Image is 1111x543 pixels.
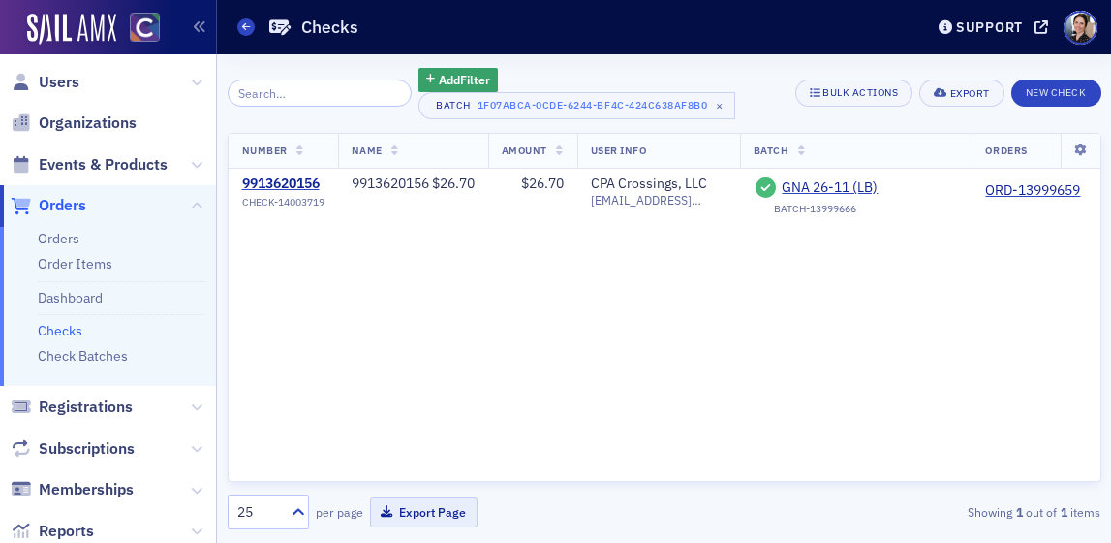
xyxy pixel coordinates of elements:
span: Batch [754,144,789,157]
a: GNA 26-11 (LB) [782,179,958,197]
div: Showing out of items [823,503,1101,521]
a: Users [11,72,79,93]
a: Subscriptions [11,438,135,460]
a: Checks [38,322,82,339]
span: Users [39,72,79,93]
div: Export [950,88,990,99]
div: Batch [433,99,474,112]
strong: 1 [1012,503,1026,521]
span: × [711,97,728,114]
span: User Info [591,144,647,157]
a: Reports [11,521,94,542]
button: Export Page [370,497,478,527]
input: Search… [228,80,413,107]
a: Memberships [11,479,134,500]
a: Organizations [11,112,137,134]
span: CHECK-14003719 [242,196,324,208]
span: Number [242,144,288,157]
span: $26.70 [521,175,564,192]
a: New Check [1011,82,1101,100]
span: [EMAIL_ADDRESS][DOMAIN_NAME] [591,193,726,208]
div: Bulk Actions [822,87,898,98]
span: Organizations [39,112,137,134]
span: Name [352,144,383,157]
a: Orders [11,195,86,216]
a: CPA Crossings, LLC [591,176,707,193]
button: New Check [1011,80,1101,107]
div: BATCH-13999666 [774,203,856,215]
span: Amount [502,144,547,157]
h1: Checks [301,16,358,39]
span: Events & Products [39,154,168,176]
img: SailAMX [130,13,160,43]
a: Events & Products [11,154,168,176]
span: Orders [39,195,86,216]
div: 1f07abca-0cde-6244-bf4c-424c638af8b0 [478,99,708,112]
label: per page [316,503,363,521]
div: 25 [237,502,280,523]
span: Orders [985,144,1027,157]
img: SailAMX [27,14,116,45]
span: Registrations [39,397,133,418]
a: ORD-13999659 [985,182,1080,200]
span: Add Filter [439,71,490,88]
div: 9913620156 $26.70 [352,176,475,193]
a: Dashboard [38,289,103,306]
div: Support [956,18,1023,36]
span: Subscriptions [39,438,135,460]
a: Orders [38,230,79,247]
a: Registrations [11,397,133,418]
button: Bulk Actions [795,80,912,107]
button: Export [919,80,1003,107]
a: View Homepage [116,13,160,46]
a: Check Batches [38,347,128,365]
span: Memberships [39,479,134,500]
button: Batch1f07abca-0cde-6244-bf4c-424c638af8b0× [418,92,735,119]
button: AddFilter [418,68,498,92]
a: 9913620156 [242,176,324,193]
a: Order Items [38,255,112,272]
strong: 1 [1057,503,1070,521]
span: Reports [39,521,94,542]
span: Profile [1064,11,1097,45]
